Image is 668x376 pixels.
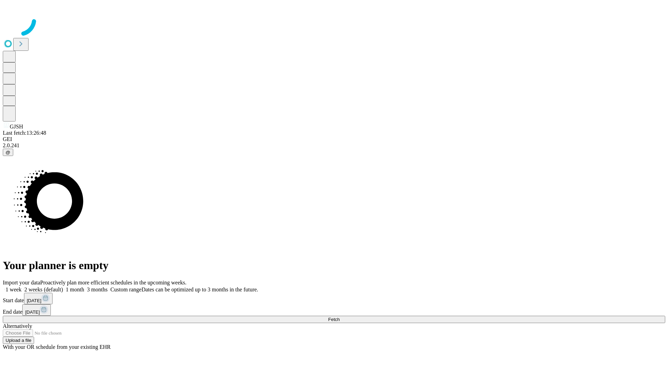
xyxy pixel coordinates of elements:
[3,259,665,272] h1: Your planner is empty
[24,287,63,292] span: 2 weeks (default)
[3,323,32,329] span: Alternatively
[3,293,665,304] div: Start date
[87,287,108,292] span: 3 months
[3,130,46,136] span: Last fetch: 13:26:48
[3,136,665,142] div: GEI
[142,287,258,292] span: Dates can be optimized up to 3 months in the future.
[328,317,340,322] span: Fetch
[3,149,13,156] button: @
[3,344,111,350] span: With your OR schedule from your existing EHR
[22,304,51,316] button: [DATE]
[110,287,141,292] span: Custom range
[27,298,41,303] span: [DATE]
[3,337,34,344] button: Upload a file
[3,280,40,285] span: Import your data
[3,316,665,323] button: Fetch
[40,280,186,285] span: Proactively plan more efficient schedules in the upcoming weeks.
[3,304,665,316] div: End date
[6,150,10,155] span: @
[3,142,665,149] div: 2.0.241
[24,293,53,304] button: [DATE]
[66,287,84,292] span: 1 month
[10,124,23,130] span: GJSH
[25,310,40,315] span: [DATE]
[6,287,22,292] span: 1 week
